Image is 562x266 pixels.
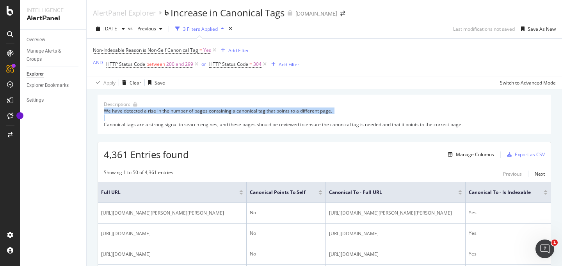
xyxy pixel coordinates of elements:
span: [URL][DOMAIN_NAME][PERSON_NAME][PERSON_NAME] [101,209,224,217]
span: = [199,47,202,53]
div: Yes [469,230,548,237]
span: Canonical Points to Self [250,189,307,196]
button: Add Filter [268,60,299,69]
button: Switch to Advanced Mode [497,76,556,89]
span: between [146,61,165,67]
span: 1 [551,240,558,246]
div: Apply [103,79,116,86]
span: HTTP Status Code [209,61,248,67]
span: Full URL [101,189,228,196]
div: Explorer [27,70,44,78]
button: Add Filter [218,46,249,55]
span: 2025 Oct. 14th [103,25,119,32]
div: Export as CSV [515,151,545,158]
div: Settings [27,96,44,104]
button: AND [93,59,103,66]
span: Previous [134,25,156,32]
div: Increase in Canonical Tags [171,6,285,19]
div: Description: [104,101,130,107]
span: 200 and 299 [166,59,193,70]
span: HTTP Status Code [106,61,145,67]
span: [URL][DOMAIN_NAME] [329,250,379,258]
div: Previous [503,171,522,177]
div: Yes [469,250,548,257]
div: Manage Alerts & Groups [27,47,73,63]
div: Yes [469,209,548,216]
button: Previous [134,23,165,35]
span: Canonical To - Is Indexable [469,189,532,196]
div: Overview [27,36,45,44]
a: AlertPanel Explorer [93,9,156,17]
button: Save As New [518,23,556,35]
div: Tooltip anchor [16,112,23,119]
button: [DATE] [93,23,128,35]
span: Canonical To - Full URL [329,189,446,196]
div: AlertPanel [27,14,80,23]
div: Showing 1 to 50 of 4,361 entries [104,169,173,178]
span: Yes [203,45,211,56]
div: Intelligence [27,6,80,14]
button: Previous [503,169,522,178]
div: Last modifications not saved [453,26,515,32]
span: [URL][DOMAIN_NAME][PERSON_NAME][PERSON_NAME] [329,209,452,217]
span: [URL][DOMAIN_NAME] [101,250,151,258]
div: No [250,209,322,216]
div: No [250,230,322,237]
div: Manage Columns [456,151,494,158]
div: Add Filter [228,47,249,54]
div: 3 Filters Applied [183,26,218,32]
a: Explorer Bookmarks [27,81,81,90]
div: Save [155,79,165,86]
div: Clear [130,79,141,86]
button: Apply [93,76,116,89]
a: Explorer [27,70,81,78]
button: Manage Columns [445,150,494,159]
div: Switch to Advanced Mode [500,79,556,86]
iframe: Intercom live chat [535,240,554,258]
div: No [250,250,322,257]
span: = [249,61,252,67]
span: Non-Indexable Reason is Non-Self Canonical Tag [93,47,198,53]
button: Clear [119,76,141,89]
div: Add Filter [279,61,299,68]
div: Explorer Bookmarks [27,81,69,90]
div: Save As New [528,26,556,32]
button: or [201,60,206,68]
button: 3 Filters Applied [172,23,227,35]
span: [URL][DOMAIN_NAME] [101,230,151,238]
div: [DOMAIN_NAME] [295,10,337,18]
div: times [227,25,234,33]
button: Save [145,76,165,89]
span: 304 [253,59,261,70]
button: Next [535,169,545,178]
a: Overview [27,36,81,44]
div: Next [535,171,545,177]
span: [URL][DOMAIN_NAME] [329,230,379,238]
button: Export as CSV [504,148,545,161]
span: 4,361 Entries found [104,148,189,161]
div: We have detected a rise in the number of pages containing a canonical tag that points to a differ... [104,107,545,127]
div: or [201,61,206,67]
a: Settings [27,96,81,104]
span: vs [128,25,134,32]
a: Manage Alerts & Groups [27,47,81,63]
div: arrow-right-arrow-left [340,11,345,16]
